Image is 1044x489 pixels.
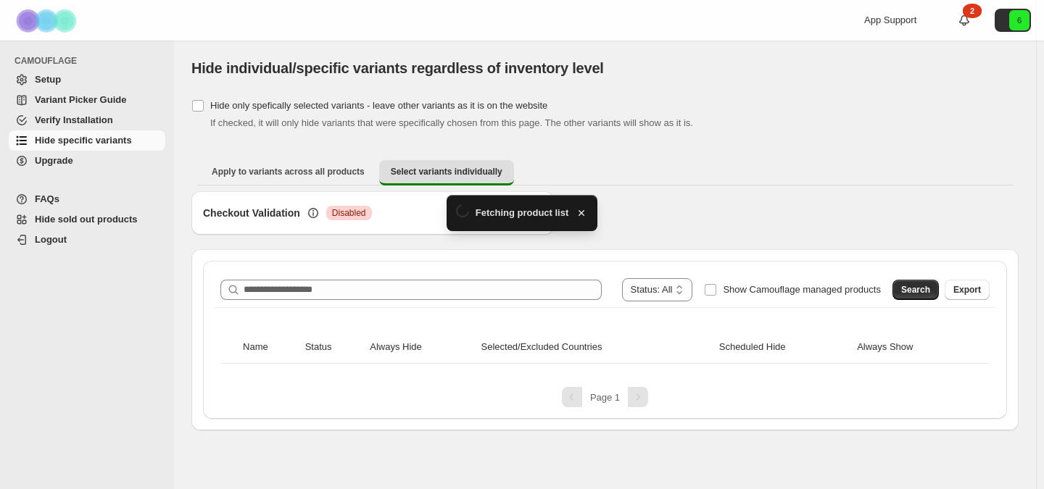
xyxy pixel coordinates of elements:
span: Hide only spefically selected variants - leave other variants as it is on the website [210,100,547,111]
span: Search [901,284,930,296]
th: Name [239,331,301,364]
button: Apply to variants across all products [200,160,376,183]
th: Always Show [853,331,971,364]
a: Variant Picker Guide [9,90,165,110]
span: Hide specific variants [35,135,132,146]
span: FAQs [35,193,59,204]
span: Apply to variants across all products [212,166,365,177]
span: Upgrade [35,155,73,166]
span: Verify Installation [35,114,113,125]
span: Fetching product list [476,206,569,220]
span: Page 1 [590,392,620,403]
span: If checked, it will only hide variants that were specifically chosen from this page. The other va... [210,117,693,128]
span: CAMOUFLAGE [14,55,167,67]
a: Verify Installation [9,110,165,130]
a: Logout [9,230,165,250]
span: Avatar with initials 6 [1009,10,1029,30]
th: Selected/Excluded Countries [477,331,715,364]
nav: Pagination [215,387,995,407]
span: Variant Picker Guide [35,94,126,105]
div: Select variants individually [191,191,1019,430]
button: Avatar with initials 6 [995,9,1031,32]
span: Show Camouflage managed products [723,284,881,295]
a: Upgrade [9,151,165,171]
span: App Support [864,14,916,25]
span: Select variants individually [391,166,502,177]
a: 2 [957,13,971,28]
th: Status [301,331,366,364]
a: Hide specific variants [9,130,165,151]
text: 6 [1017,16,1022,25]
th: Always Hide [365,331,476,364]
div: 2 [963,4,982,18]
span: Hide sold out products [35,214,138,225]
span: Setup [35,74,61,85]
button: Select variants individually [379,160,514,185]
a: Hide sold out products [9,209,165,230]
button: Search [892,280,939,300]
a: FAQs [9,189,165,209]
span: Hide individual/specific variants regardless of inventory level [191,60,604,76]
img: Camouflage [12,1,84,41]
span: Logout [35,234,67,245]
th: Scheduled Hide [715,331,853,364]
button: Export [945,280,990,300]
span: Export [953,284,981,296]
span: Disabled [332,207,366,219]
a: Setup [9,70,165,90]
h3: Checkout Validation [203,206,300,220]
